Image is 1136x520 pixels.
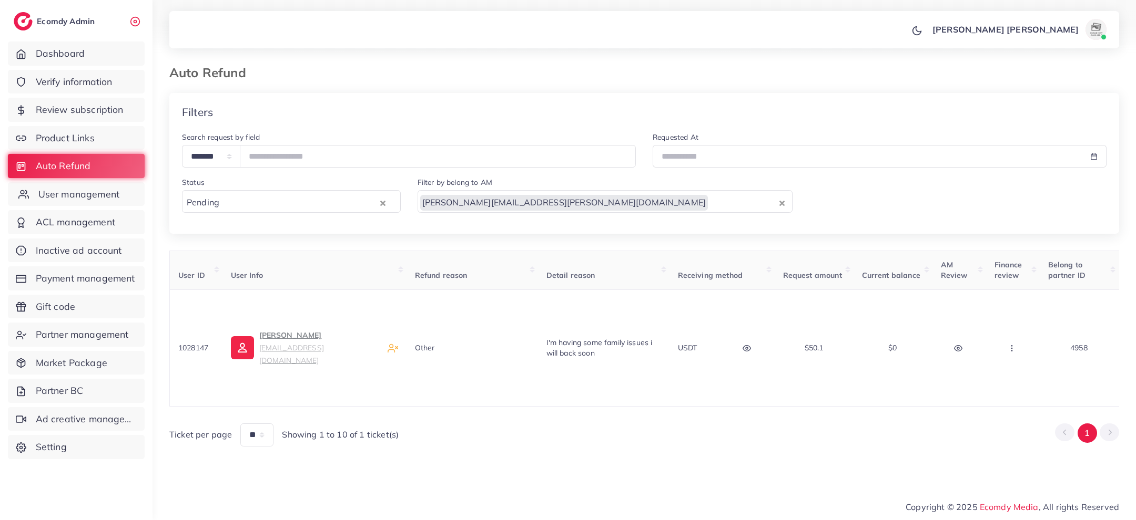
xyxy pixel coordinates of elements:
span: Auto Refund [36,159,91,173]
a: [PERSON_NAME][EMAIL_ADDRESS][DOMAIN_NAME] [231,329,379,367]
span: Payment management [36,272,135,285]
a: Verify information [8,70,145,94]
a: Auto Refund [8,154,145,178]
a: Ad creative management [8,407,145,431]
span: User Info [231,271,263,280]
small: [EMAIL_ADDRESS][DOMAIN_NAME] [259,343,324,365]
a: Payment management [8,266,145,290]
span: Market Package [36,356,107,370]
a: Setting [8,435,145,459]
a: Market Package [8,351,145,375]
a: Partner BC [8,379,145,403]
a: logoEcomdy Admin [14,12,97,30]
a: Dashboard [8,41,145,66]
span: Product Links [36,131,95,145]
span: 1028147 [178,343,208,352]
a: Product Links [8,126,145,150]
p: [PERSON_NAME] [PERSON_NAME] [932,23,1079,36]
h2: Ecomdy Admin [37,16,97,26]
img: logo [14,12,33,30]
span: Refund reason [415,271,468,280]
span: Verify information [36,75,113,89]
button: Go to page 1 [1078,423,1097,443]
p: [PERSON_NAME] [259,329,379,367]
span: User ID [178,271,205,280]
span: Other [415,343,435,352]
img: avatar [1086,19,1107,40]
a: Partner management [8,323,145,347]
span: Ad creative management [36,412,137,426]
img: ic-user-info.36bf1079.svg [231,336,254,359]
a: Review subscription [8,98,145,122]
span: Review subscription [36,103,124,117]
a: User management [8,182,145,206]
a: Gift code [8,295,145,319]
a: ACL management [8,210,145,234]
ul: Pagination [1055,423,1119,443]
span: Gift code [36,300,75,314]
input: Search for option [222,194,377,211]
a: [PERSON_NAME] [PERSON_NAME]avatar [927,19,1111,40]
a: Inactive ad account [8,238,145,263]
span: ACL management [36,215,115,229]
span: Partner management [36,328,129,341]
input: Search for option [709,194,777,211]
div: Search for option [182,190,401,213]
span: Partner BC [36,384,84,398]
span: Setting [36,440,67,454]
span: User management [38,188,119,201]
span: Dashboard [36,47,85,60]
span: Inactive ad account [36,244,122,257]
